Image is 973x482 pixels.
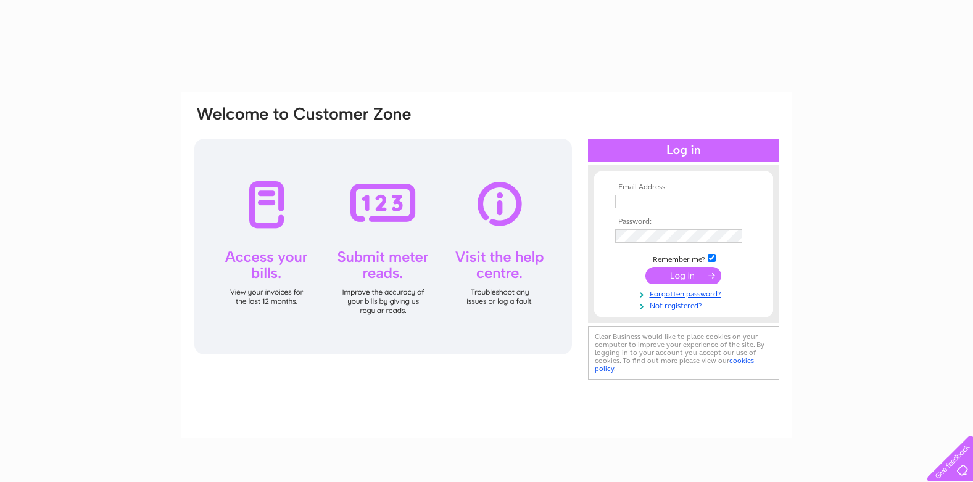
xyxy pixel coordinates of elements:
td: Remember me? [612,252,755,264]
a: cookies policy [595,356,754,373]
th: Password: [612,218,755,226]
a: Not registered? [615,299,755,311]
th: Email Address: [612,183,755,192]
div: Clear Business would like to place cookies on your computer to improve your experience of the sit... [588,326,779,380]
a: Forgotten password? [615,287,755,299]
input: Submit [645,267,721,284]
